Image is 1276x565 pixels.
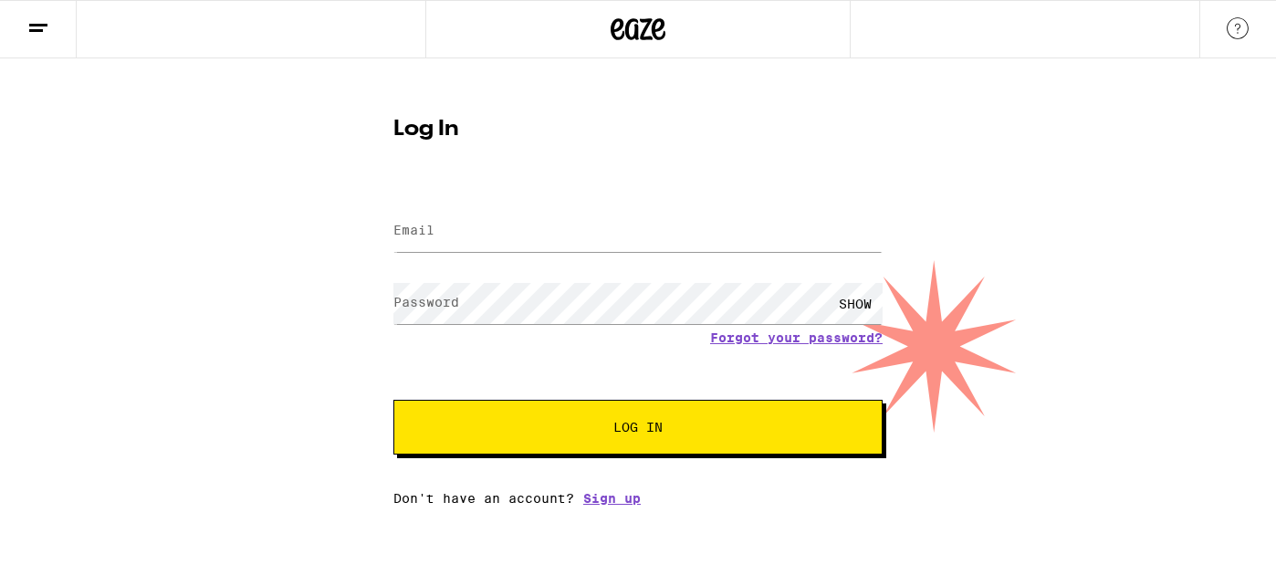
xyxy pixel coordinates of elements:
[613,421,663,434] span: Log In
[393,211,883,252] input: Email
[393,295,459,309] label: Password
[393,400,883,455] button: Log In
[710,330,883,345] a: Forgot your password?
[11,13,131,27] span: Hi. Need any help?
[583,491,641,506] a: Sign up
[393,223,434,237] label: Email
[393,119,883,141] h1: Log In
[828,283,883,324] div: SHOW
[393,491,883,506] div: Don't have an account?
